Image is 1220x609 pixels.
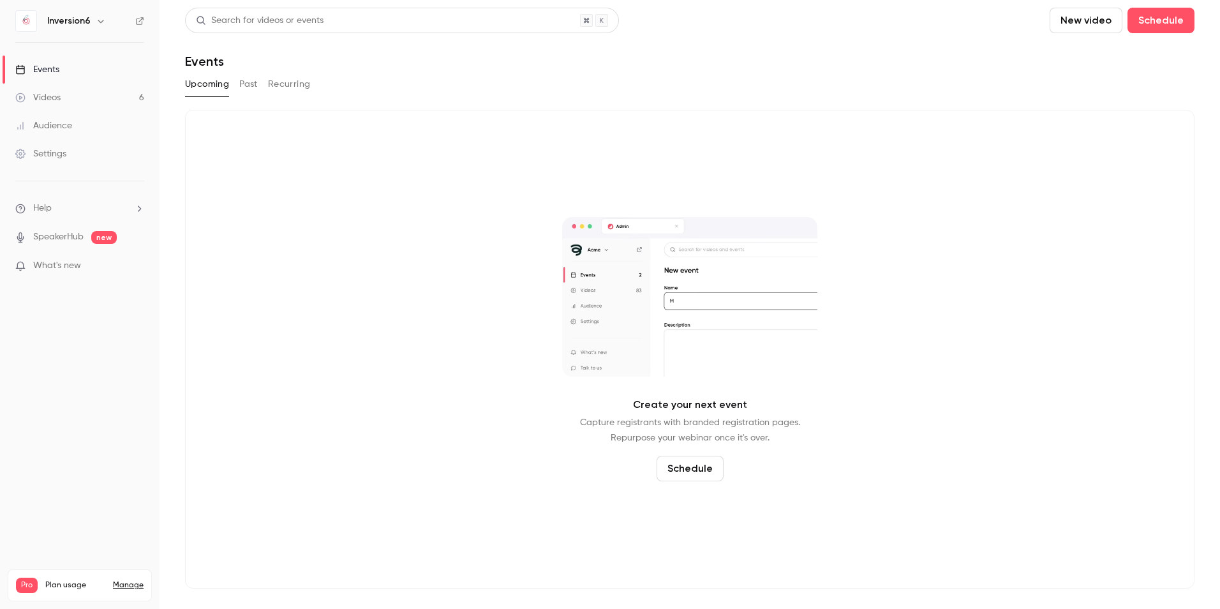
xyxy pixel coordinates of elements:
span: new [91,231,117,244]
button: Schedule [1127,8,1194,33]
h1: Events [185,54,224,69]
div: Settings [15,147,66,160]
button: Schedule [657,456,724,481]
img: Inversion6 [16,11,36,31]
button: Recurring [268,74,311,94]
span: Plan usage [45,580,105,590]
span: Pro [16,578,38,593]
button: New video [1050,8,1122,33]
div: Audience [15,119,72,132]
div: Search for videos or events [196,14,324,27]
a: Manage [113,580,144,590]
h6: Inversion6 [47,15,91,27]
div: Events [15,63,59,76]
p: Create your next event [633,397,747,412]
p: Capture registrants with branded registration pages. Repurpose your webinar once it's over. [580,415,800,446]
a: SpeakerHub [33,230,84,244]
button: Past [239,74,258,94]
div: Videos [15,91,61,104]
span: Help [33,202,52,215]
span: What's new [33,259,81,273]
li: help-dropdown-opener [15,202,144,215]
button: Upcoming [185,74,229,94]
iframe: Noticeable Trigger [129,260,144,272]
